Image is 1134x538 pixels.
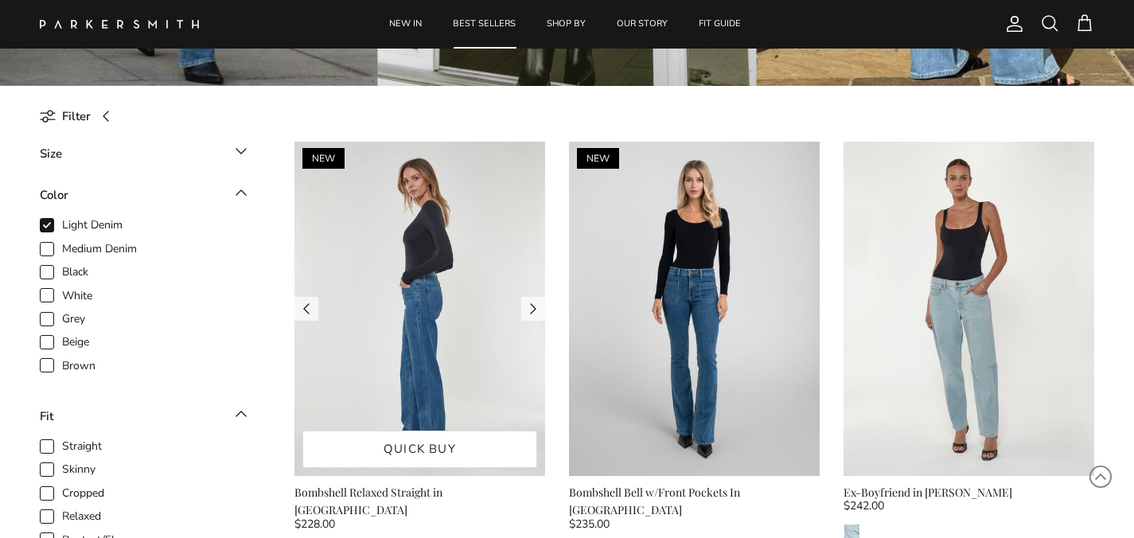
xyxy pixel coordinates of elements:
span: Medium Denim [62,241,137,257]
span: Light Denim [62,217,123,233]
a: Previous [294,297,318,321]
div: Size [40,144,62,163]
span: Cropped [62,485,104,501]
toggle-target: Color [40,183,247,216]
a: Account [999,14,1024,33]
span: Relaxed [62,509,101,524]
div: Color [40,185,68,205]
span: $235.00 [569,516,610,533]
a: Next [521,297,545,321]
svg: Scroll to Top [1089,465,1113,489]
span: Filter [62,107,91,126]
div: Fit [40,407,53,426]
toggle-target: Fit [40,404,247,438]
toggle-target: Size [40,142,247,175]
div: Bombshell Relaxed Straight in [GEOGRAPHIC_DATA] [294,484,545,520]
img: Parker Smith [40,20,199,29]
span: Skinny [62,462,95,478]
span: Straight [62,439,102,454]
a: Quick buy [302,431,537,468]
div: Ex-Boyfriend in [PERSON_NAME] [844,484,1094,501]
span: Black [62,264,88,280]
span: Beige [62,334,89,350]
span: Grey [62,311,85,327]
a: Filter [40,98,121,134]
div: Bombshell Bell w/Front Pockets In [GEOGRAPHIC_DATA] [569,484,820,520]
span: $242.00 [844,497,884,515]
span: Brown [62,358,95,374]
span: White [62,288,92,304]
span: $228.00 [294,516,335,533]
